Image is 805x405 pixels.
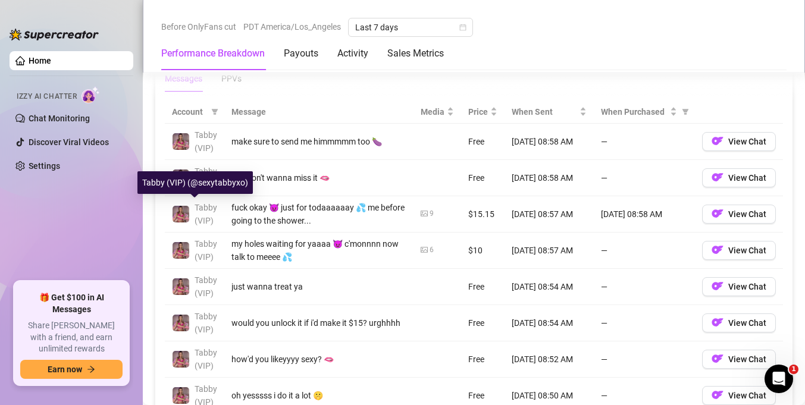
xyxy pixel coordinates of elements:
button: OFView Chat [702,313,776,332]
td: — [594,341,695,378]
span: View Chat [728,209,766,219]
span: View Chat [728,282,766,291]
span: arrow-right [87,365,95,373]
div: 9 [430,208,434,219]
button: OFView Chat [702,132,776,151]
div: you don't wanna miss it 🫦 [231,171,406,184]
td: [DATE] 08:57 AM [505,233,594,269]
a: OFView Chat [702,212,776,221]
td: [DATE] 08:52 AM [505,341,594,378]
span: calendar [459,24,466,31]
img: Tabby (VIP) [173,242,189,259]
button: OFView Chat [702,386,776,405]
div: PPVs [221,72,242,85]
button: OFView Chat [702,168,776,187]
span: Share [PERSON_NAME] with a friend, and earn unlimited rewards [20,320,123,355]
td: $10 [461,233,505,269]
img: Tabby (VIP) [173,169,189,186]
a: OFView Chat [702,284,776,294]
a: OFView Chat [702,393,776,403]
span: 1 [789,365,798,374]
img: AI Chatter [82,86,100,103]
div: make sure to send me himmmmm too 🍆 [231,135,406,148]
span: Tabby (VIP) [195,130,217,153]
span: picture [421,210,428,217]
span: 🎁 Get $100 in AI Messages [20,292,123,315]
td: [DATE] 08:58 AM [594,196,695,233]
img: Tabby (VIP) [173,133,189,150]
span: filter [209,103,221,121]
div: Performance Breakdown [161,46,265,61]
button: OFView Chat [702,205,776,224]
td: Free [461,305,505,341]
div: just wanna treat ya [231,280,406,293]
span: Tabby (VIP) [195,203,217,225]
span: View Chat [728,246,766,255]
img: OF [712,389,723,401]
img: Tabby (VIP) [173,387,189,404]
a: Settings [29,161,60,171]
a: Home [29,56,51,65]
span: Tabby (VIP) [195,239,217,262]
img: OF [712,280,723,292]
th: When Sent [505,101,594,124]
span: When Purchased [601,105,668,118]
div: Sales Metrics [387,46,444,61]
span: View Chat [728,318,766,328]
td: — [594,305,695,341]
a: Chat Monitoring [29,114,90,123]
a: Discover Viral Videos [29,137,109,147]
button: Earn nowarrow-right [20,360,123,379]
img: Tabby (VIP) [173,206,189,222]
span: PDT America/Los_Angeles [243,18,341,36]
span: filter [211,108,218,115]
span: View Chat [728,354,766,364]
span: Tabby (VIP) [195,167,217,189]
span: Account [172,105,206,118]
button: OFView Chat [702,277,776,296]
img: OF [712,316,723,328]
span: Last 7 days [355,18,466,36]
span: View Chat [728,391,766,400]
span: Earn now [48,365,82,374]
img: OF [712,171,723,183]
div: how'd you likeyyyy sexy? 🫦 [231,353,406,366]
button: OFView Chat [702,350,776,369]
td: [DATE] 08:58 AM [505,160,594,196]
div: Payouts [284,46,318,61]
span: picture [421,246,428,253]
a: OFView Chat [702,321,776,330]
img: Tabby (VIP) [173,351,189,368]
td: — [594,160,695,196]
td: — [594,269,695,305]
iframe: Intercom live chat [765,365,793,393]
span: Izzy AI Chatter [17,91,77,102]
td: — [594,124,695,160]
span: Tabby (VIP) [195,312,217,334]
th: Price [461,101,505,124]
div: Messages [165,72,202,85]
span: Before OnlyFans cut [161,18,236,36]
div: oh yesssss i do it a lot 🤫 [231,389,406,402]
img: OF [712,208,723,219]
td: Free [461,341,505,378]
div: Tabby (VIP) (@sexytabbyxo) [137,171,253,194]
div: 6 [430,244,434,256]
span: When Sent [512,105,577,118]
img: OF [712,135,723,147]
span: filter [679,103,691,121]
th: When Purchased [594,101,695,124]
td: [DATE] 08:58 AM [505,124,594,160]
img: OF [712,353,723,365]
div: my holes waiting for yaaaa 😈 c'monnnn now talk to meeee 💦 [231,237,406,263]
td: $15.15 [461,196,505,233]
th: Media [414,101,461,124]
span: Tabby (VIP) [195,275,217,298]
span: View Chat [728,173,766,183]
span: Media [421,105,444,118]
button: OFView Chat [702,241,776,260]
a: OFView Chat [702,175,776,185]
td: [DATE] 08:54 AM [505,269,594,305]
img: OF [712,244,723,256]
td: [DATE] 08:54 AM [505,305,594,341]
